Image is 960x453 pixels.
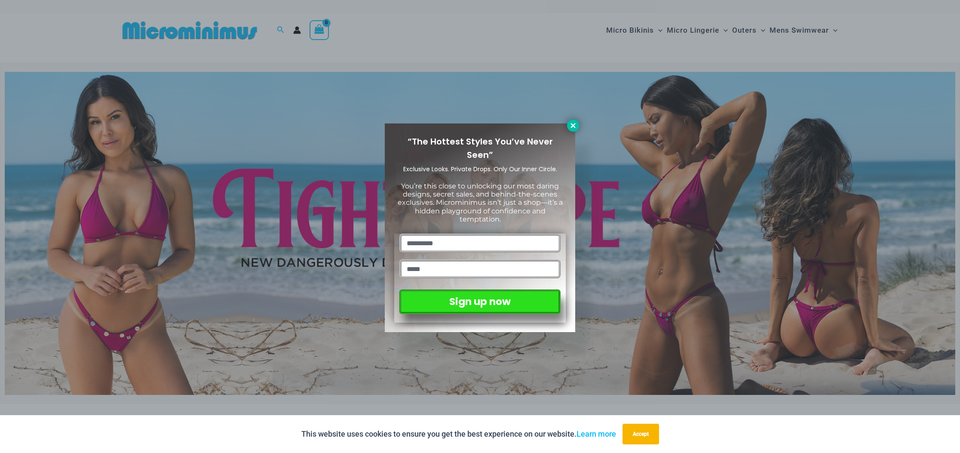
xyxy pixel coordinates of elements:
[567,120,579,132] button: Close
[301,428,616,441] p: This website uses cookies to ensure you get the best experience on our website.
[398,182,563,223] span: You’re this close to unlocking our most daring designs, secret sales, and behind-the-scenes exclu...
[399,290,561,314] button: Sign up now
[408,136,553,161] span: “The Hottest Styles You’ve Never Seen”
[623,424,659,444] button: Accept
[577,429,616,438] a: Learn more
[403,165,557,173] span: Exclusive Looks. Private Drops. Only Our Inner Circle.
